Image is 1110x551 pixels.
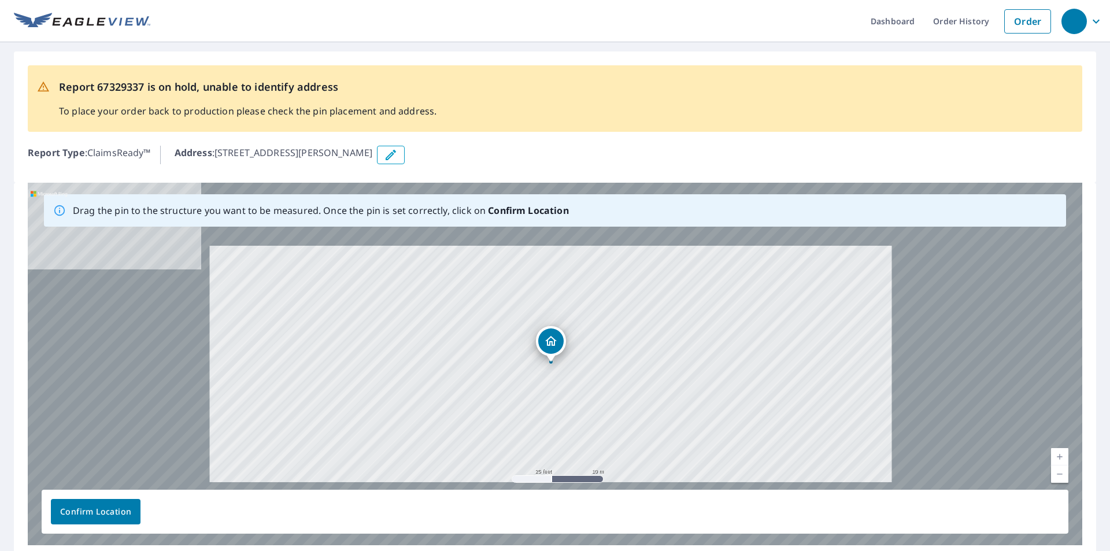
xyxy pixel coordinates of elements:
[59,104,436,118] p: To place your order back to production please check the pin placement and address.
[14,13,150,30] img: EV Logo
[28,146,85,159] b: Report Type
[73,204,569,217] p: Drag the pin to the structure you want to be measured. Once the pin is set correctly, click on
[536,326,566,362] div: Dropped pin, building 1, Residential property, W Us Highway 24 Wolcott, IN 47995
[59,79,436,95] p: Report 67329337 is on hold, unable to identify address
[51,499,140,524] button: Confirm Location
[28,146,151,164] p: : ClaimsReady™
[1051,448,1068,465] a: Current Level 20, Zoom In
[1004,9,1051,34] a: Order
[60,505,131,519] span: Confirm Location
[175,146,373,164] p: : [STREET_ADDRESS][PERSON_NAME]
[175,146,212,159] b: Address
[488,204,568,217] b: Confirm Location
[1051,465,1068,483] a: Current Level 20, Zoom Out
